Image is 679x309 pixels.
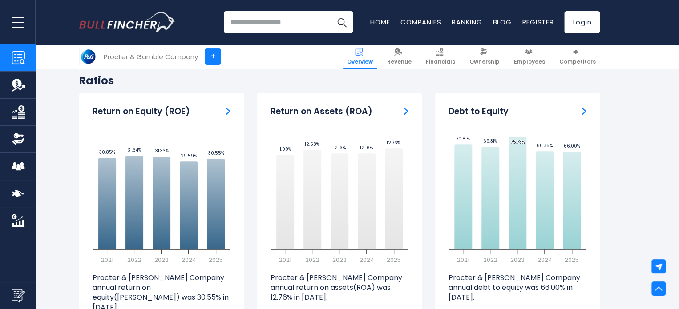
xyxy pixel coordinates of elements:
[537,142,553,149] text: 66.36%
[404,106,408,116] a: Return on Assets
[555,44,600,69] a: Competitors
[360,144,373,151] text: 12.16%
[422,44,459,69] a: Financials
[559,58,596,65] span: Competitors
[181,152,197,159] text: 29.59%
[128,147,141,153] text: 31.64%
[483,256,497,264] text: 2022
[563,143,580,149] text: 66.00%
[383,44,416,69] a: Revenue
[279,256,291,264] text: 2021
[449,106,509,117] h3: Debt to Equity
[208,150,224,157] text: 30.55%
[332,256,347,264] text: 2023
[79,74,600,88] h2: Ratios
[80,48,97,65] img: PG logo
[181,256,196,264] text: 2024
[465,44,504,69] a: Ownership
[12,132,25,146] img: Ownership
[347,58,373,65] span: Overview
[469,58,500,65] span: Ownership
[209,256,223,264] text: 2025
[331,11,353,33] button: Search
[565,256,579,264] text: 2025
[305,256,319,264] text: 2022
[537,256,552,264] text: 2024
[582,106,586,116] a: Debt to Equity
[387,58,412,65] span: Revenue
[400,17,441,27] a: Companies
[104,52,198,62] div: Procter & Gamble Company
[564,11,600,33] a: Login
[452,17,482,27] a: Ranking
[426,58,455,65] span: Financials
[510,44,549,69] a: Employees
[271,273,408,303] p: Procter & [PERSON_NAME] Company annual return on assets(ROA) was 12.76% in [DATE].
[449,273,586,303] p: Procter & [PERSON_NAME] Company annual debt to equity was 66.00% in [DATE].
[387,256,401,264] text: 2025
[343,44,377,69] a: Overview
[93,106,190,117] h3: Return on Equity (ROE)
[514,58,545,65] span: Employees
[279,146,291,152] text: 11.99%
[359,256,374,264] text: 2024
[305,141,319,148] text: 12.58%
[387,140,400,146] text: 12.76%
[370,17,390,27] a: Home
[456,136,470,142] text: 70.81%
[483,138,497,144] text: 69.31%
[101,256,113,264] text: 2021
[79,12,175,32] img: Bullfincher logo
[127,256,141,264] text: 2022
[522,17,554,27] a: Register
[457,256,469,264] text: 2021
[226,106,230,116] a: Return on Equity
[155,148,168,154] text: 31.33%
[79,12,175,32] a: Go to homepage
[99,149,115,156] text: 30.85%
[333,144,346,151] text: 12.13%
[154,256,169,264] text: 2023
[493,17,511,27] a: Blog
[205,48,221,65] a: +
[271,106,372,117] h3: Return on Assets (ROA)
[510,256,525,264] text: 2023
[511,139,525,145] text: 75.73%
